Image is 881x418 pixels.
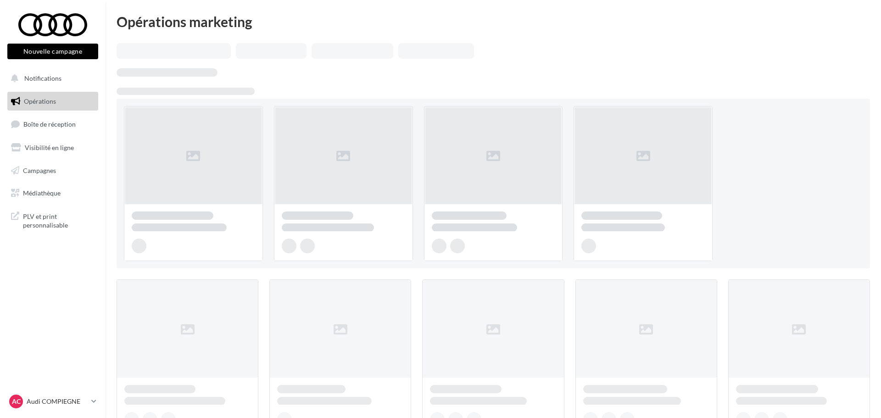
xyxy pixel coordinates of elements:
a: Médiathèque [6,184,100,203]
span: Opérations [24,97,56,105]
a: Visibilité en ligne [6,138,100,157]
a: Opérations [6,92,100,111]
button: Nouvelle campagne [7,44,98,59]
span: Médiathèque [23,189,61,197]
span: PLV et print personnalisable [23,210,95,230]
span: Campagnes [23,166,56,174]
span: Boîte de réception [23,120,76,128]
a: AC Audi COMPIEGNE [7,393,98,410]
span: Notifications [24,74,61,82]
div: Opérations marketing [117,15,870,28]
a: Campagnes [6,161,100,180]
button: Notifications [6,69,96,88]
span: Visibilité en ligne [25,144,74,151]
span: AC [12,397,21,406]
a: Boîte de réception [6,114,100,134]
p: Audi COMPIEGNE [27,397,88,406]
a: PLV et print personnalisable [6,206,100,234]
